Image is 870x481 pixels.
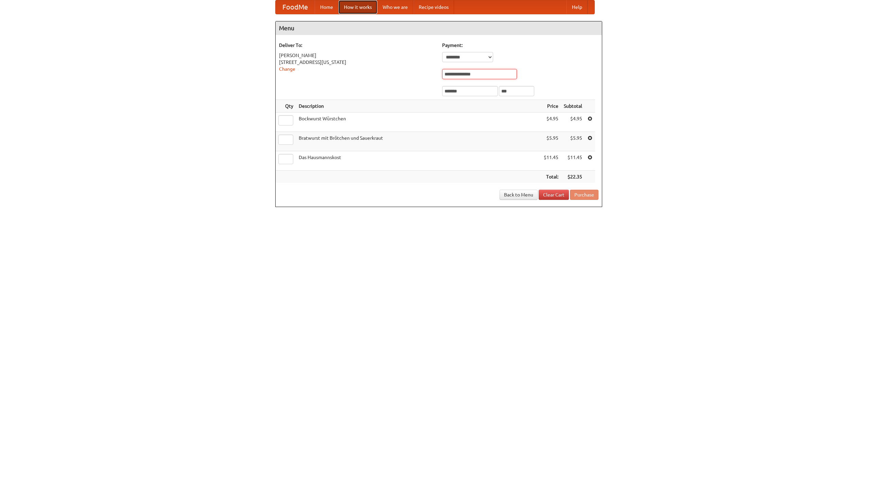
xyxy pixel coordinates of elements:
[296,132,541,151] td: Bratwurst mit Brötchen und Sauerkraut
[279,59,435,66] div: [STREET_ADDRESS][US_STATE]
[541,132,561,151] td: $5.95
[541,171,561,183] th: Total:
[315,0,338,14] a: Home
[276,100,296,113] th: Qty
[276,0,315,14] a: FoodMe
[279,66,295,72] a: Change
[442,42,598,49] h5: Payment:
[279,42,435,49] h5: Deliver To:
[561,100,585,113] th: Subtotal
[561,132,585,151] td: $5.95
[567,0,588,14] a: Help
[500,190,538,200] a: Back to Menu
[561,171,585,183] th: $22.35
[539,190,569,200] a: Clear Cart
[276,21,602,35] h4: Menu
[279,52,435,59] div: [PERSON_NAME]
[570,190,598,200] button: Purchase
[413,0,454,14] a: Recipe videos
[561,113,585,132] td: $4.95
[541,151,561,171] td: $11.45
[541,100,561,113] th: Price
[377,0,413,14] a: Who we are
[338,0,377,14] a: How it works
[296,113,541,132] td: Bockwurst Würstchen
[541,113,561,132] td: $4.95
[296,151,541,171] td: Das Hausmannskost
[561,151,585,171] td: $11.45
[296,100,541,113] th: Description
